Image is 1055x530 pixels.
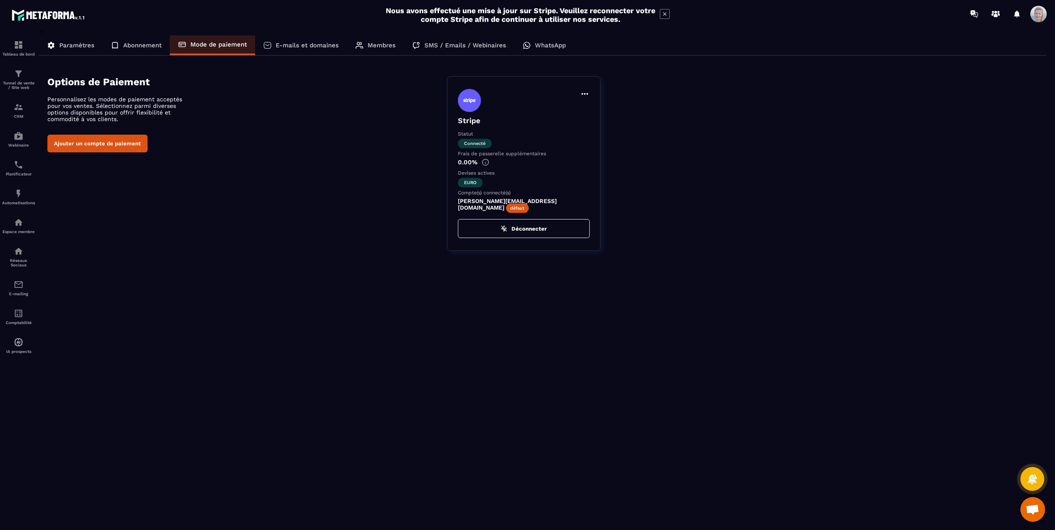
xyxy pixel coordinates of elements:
img: logo [12,7,86,22]
a: emailemailE-mailing [2,273,35,302]
p: Comptabilité [2,320,35,325]
p: Réseaux Sociaux [2,258,35,267]
img: formation [14,102,23,112]
h4: Options de Paiement [47,76,447,88]
a: formationformationTunnel de vente / Site web [2,63,35,96]
img: automations [14,337,23,347]
a: automationsautomationsEspace membre [2,211,35,240]
img: info-gr.5499bf25.svg [482,159,489,166]
img: stripe.9bed737a.svg [458,89,481,112]
h2: Nous avons effectué une mise à jour sur Stripe. Veuillez reconnecter votre compte Stripe afin de ... [385,6,656,23]
p: Abonnement [123,42,162,49]
p: WhatsApp [535,42,566,49]
a: automationsautomationsWebinaire [2,125,35,154]
div: > [39,28,1047,263]
p: Statut [458,131,590,137]
img: automations [14,189,23,198]
p: Automatisations [2,201,35,205]
p: [PERSON_NAME][EMAIL_ADDRESS][DOMAIN_NAME] [458,198,590,211]
img: formation [14,69,23,79]
img: social-network [14,246,23,256]
p: Planificateur [2,172,35,176]
p: E-mailing [2,292,35,296]
p: Devises actives [458,170,590,176]
a: formationformationTableau de bord [2,34,35,63]
p: CRM [2,114,35,119]
p: SMS / Emails / Webinaires [424,42,506,49]
p: E-mails et domaines [276,42,339,49]
span: Connecté [458,139,492,148]
p: Espace membre [2,229,35,234]
button: Ajouter un compte de paiement [47,135,148,152]
img: scheduler [14,160,23,170]
p: 0.00% [458,159,590,166]
p: Compte(s) connecté(s) [458,190,590,196]
a: schedulerschedulerPlanificateur [2,154,35,182]
p: Webinaire [2,143,35,147]
p: Membres [368,42,396,49]
p: IA prospects [2,349,35,354]
img: formation [14,40,23,50]
p: Paramètres [59,42,94,49]
a: automationsautomationsAutomatisations [2,182,35,211]
span: défaut [506,203,529,213]
a: social-networksocial-networkRéseaux Sociaux [2,240,35,273]
p: Frais de passerelle supplémentaires [458,151,590,156]
img: accountant [14,308,23,318]
img: zap-off.84e09383.svg [501,225,507,232]
a: accountantaccountantComptabilité [2,302,35,331]
a: Ouvrir le chat [1020,497,1045,522]
p: Tableau de bord [2,52,35,56]
p: Stripe [458,116,590,125]
span: euro [458,178,483,187]
button: Déconnecter [458,219,590,238]
p: Mode de paiement [190,41,247,48]
img: automations [14,131,23,141]
p: Tunnel de vente / Site web [2,81,35,90]
img: automations [14,217,23,227]
a: formationformationCRM [2,96,35,125]
img: email [14,280,23,290]
p: Personnalisez les modes de paiement acceptés pour vos ventes. Sélectionnez parmi diverses options... [47,96,192,122]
